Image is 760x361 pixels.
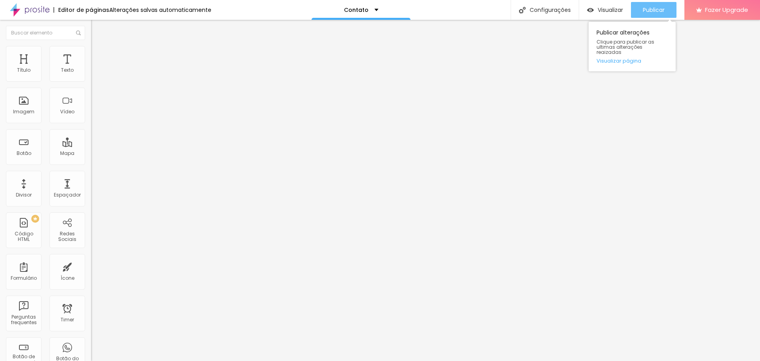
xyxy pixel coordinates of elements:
[60,109,74,115] div: Vídeo
[60,151,74,156] div: Mapa
[51,231,83,243] div: Redes Sociais
[13,109,34,115] div: Imagem
[519,7,526,13] img: Icone
[11,275,37,281] div: Formulário
[8,314,39,326] div: Perguntas frequentes
[643,7,665,13] span: Publicar
[61,67,74,73] div: Texto
[597,58,668,63] a: Visualizar página
[579,2,631,18] button: Visualizar
[344,7,369,13] p: Contato
[17,151,31,156] div: Botão
[53,7,109,13] div: Editor de páginas
[597,39,668,55] span: Clique para publicar as ultimas alterações reaizadas
[8,231,39,243] div: Código HTML
[631,2,676,18] button: Publicar
[589,22,676,71] div: Publicar alterações
[61,275,74,281] div: Ícone
[598,7,623,13] span: Visualizar
[61,317,74,323] div: Timer
[17,67,30,73] div: Título
[16,192,32,198] div: Divisor
[54,192,81,198] div: Espaçador
[705,6,748,13] span: Fazer Upgrade
[109,7,211,13] div: Alterações salvas automaticamente
[91,20,760,361] iframe: Editor
[6,26,85,40] input: Buscar elemento
[76,31,81,35] img: Icone
[587,7,594,13] img: view-1.svg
